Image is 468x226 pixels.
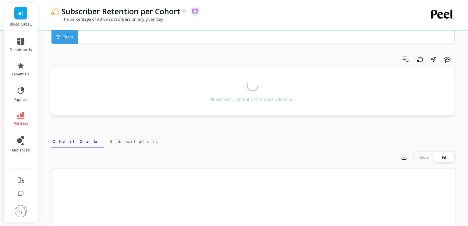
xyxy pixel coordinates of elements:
[18,10,23,17] span: B(
[110,138,158,144] span: Subscriptions
[10,22,32,27] p: Biocol Labs (US)
[62,6,180,16] p: Subscriber Retention per Cohort
[414,152,434,162] div: Dots
[15,205,27,217] img: profile picture
[10,47,32,52] span: dashboards
[209,96,296,103] div: Please wait, content of the page is loading...
[13,121,28,126] span: metrics
[62,35,73,40] span: Filters
[12,72,30,77] span: essentials
[51,16,164,22] p: The percentage of active subscribers on any given day.
[51,134,456,148] nav: Tabs
[52,138,102,144] span: Chart Data
[51,8,58,15] img: header icon
[192,9,198,14] img: api.skio.svg
[14,97,27,102] span: explore
[12,148,30,153] span: audiences
[434,152,455,162] div: Fill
